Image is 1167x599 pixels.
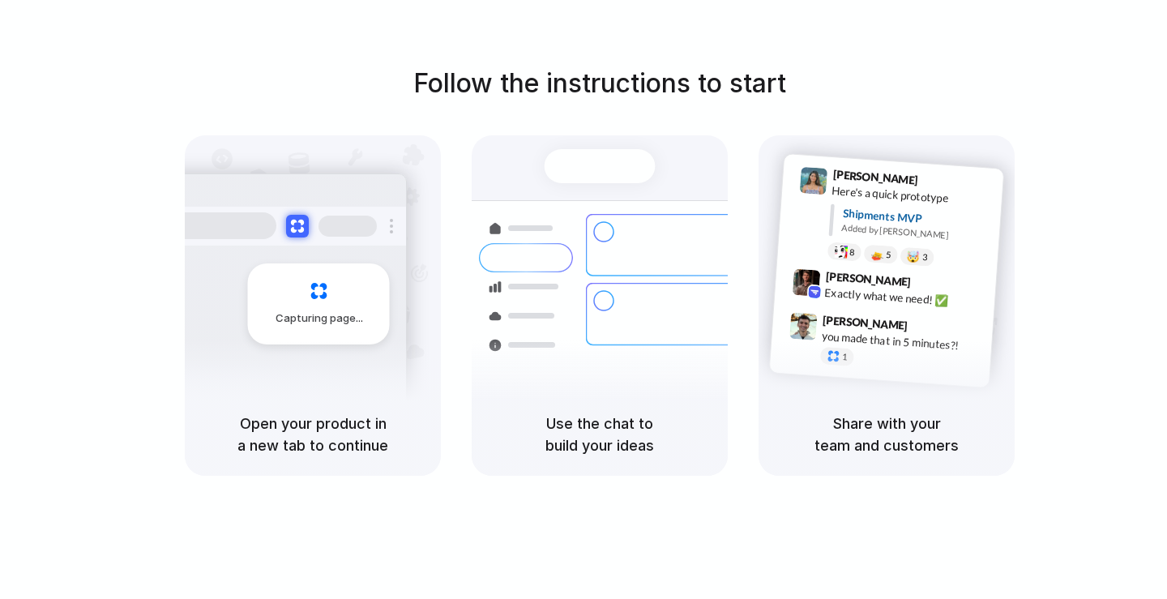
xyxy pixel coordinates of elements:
span: 8 [849,247,855,256]
h1: Follow the instructions to start [413,64,786,103]
span: 3 [922,252,928,261]
span: [PERSON_NAME] [832,165,918,189]
span: [PERSON_NAME] [823,310,908,334]
h5: Open your product in a new tab to continue [204,413,421,456]
div: Added by [PERSON_NAME] [841,220,990,244]
span: 1 [842,352,848,361]
span: 5 [886,250,891,259]
div: you made that in 5 minutes?! [821,327,983,355]
div: Shipments MVP [842,204,992,231]
span: 9:42 AM [916,275,949,294]
span: [PERSON_NAME] [825,267,911,290]
span: 9:41 AM [923,173,956,192]
div: 🤯 [907,250,921,263]
h5: Share with your team and customers [778,413,995,456]
span: 9:47 AM [913,319,946,338]
div: Here's a quick prototype [831,182,994,209]
h5: Use the chat to build your ideas [491,413,708,456]
div: Exactly what we need! ✅ [824,284,986,311]
span: Capturing page [276,310,365,327]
